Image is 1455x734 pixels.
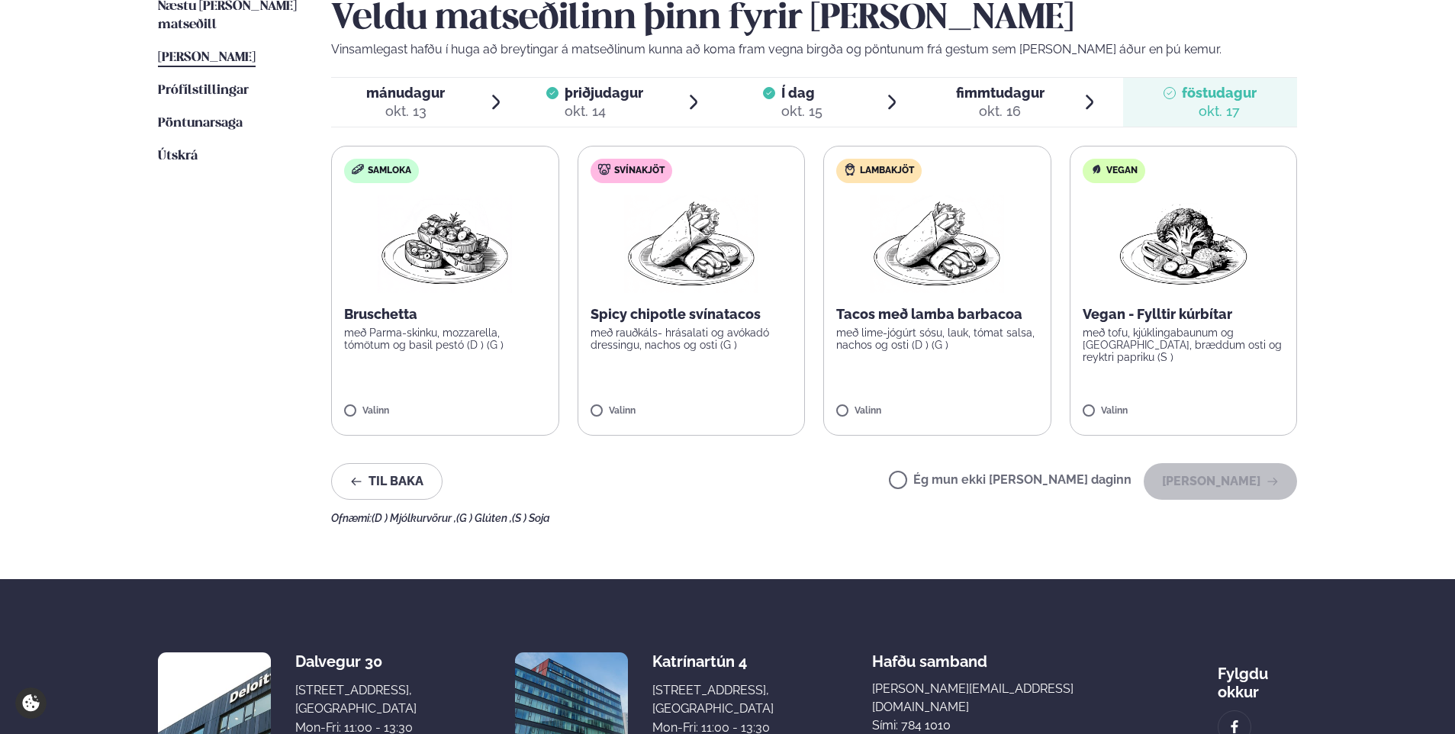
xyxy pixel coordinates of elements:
[1090,163,1103,175] img: Vegan.svg
[1083,305,1285,324] p: Vegan - Fylltir kúrbítar
[624,195,758,293] img: Wraps.png
[158,82,249,100] a: Prófílstillingar
[331,512,1297,524] div: Ofnæmi:
[158,147,198,166] a: Útskrá
[456,512,512,524] span: (G ) Glúten ,
[1144,463,1297,500] button: [PERSON_NAME]
[158,84,249,97] span: Prófílstillingar
[158,51,256,64] span: [PERSON_NAME]
[295,681,417,718] div: [STREET_ADDRESS], [GEOGRAPHIC_DATA]
[158,150,198,163] span: Útskrá
[1182,85,1257,101] span: föstudagur
[295,652,417,671] div: Dalvegur 30
[836,305,1038,324] p: Tacos með lamba barbacoa
[870,195,1004,293] img: Wraps.png
[781,102,822,121] div: okt. 15
[1182,102,1257,121] div: okt. 17
[372,512,456,524] span: (D ) Mjólkurvörur ,
[872,680,1119,716] a: [PERSON_NAME][EMAIL_ADDRESS][DOMAIN_NAME]
[158,49,256,67] a: [PERSON_NAME]
[344,305,546,324] p: Bruschetta
[956,102,1045,121] div: okt. 16
[352,164,364,175] img: sandwich-new-16px.svg
[652,652,774,671] div: Katrínartún 4
[872,640,987,671] span: Hafðu samband
[344,327,546,351] p: með Parma-skinku, mozzarella, tómötum og basil pestó (D ) (G )
[844,163,856,175] img: Lamb.svg
[1083,327,1285,363] p: með tofu, kjúklingabaunum og [GEOGRAPHIC_DATA], bræddum osti og reyktri papriku (S )
[1116,195,1251,293] img: Vegan.png
[158,114,243,133] a: Pöntunarsaga
[331,40,1297,59] p: Vinsamlegast hafðu í huga að breytingar á matseðlinum kunna að koma fram vegna birgða og pöntunum...
[836,327,1038,351] p: með lime-jógúrt sósu, lauk, tómat salsa, nachos og osti (D ) (G )
[366,85,445,101] span: mánudagur
[368,165,411,177] span: Samloka
[956,85,1045,101] span: fimmtudagur
[781,84,822,102] span: Í dag
[860,165,914,177] span: Lambakjöt
[1106,165,1138,177] span: Vegan
[565,85,643,101] span: þriðjudagur
[614,165,665,177] span: Svínakjöt
[331,463,443,500] button: Til baka
[591,327,793,351] p: með rauðkáls- hrásalati og avókadó dressingu, nachos og osti (G )
[565,102,643,121] div: okt. 14
[652,681,774,718] div: [STREET_ADDRESS], [GEOGRAPHIC_DATA]
[598,163,610,175] img: pork.svg
[15,687,47,719] a: Cookie settings
[378,195,512,293] img: Bruschetta.png
[366,102,445,121] div: okt. 13
[512,512,550,524] span: (S ) Soja
[591,305,793,324] p: Spicy chipotle svínatacos
[158,117,243,130] span: Pöntunarsaga
[1218,652,1297,701] div: Fylgdu okkur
